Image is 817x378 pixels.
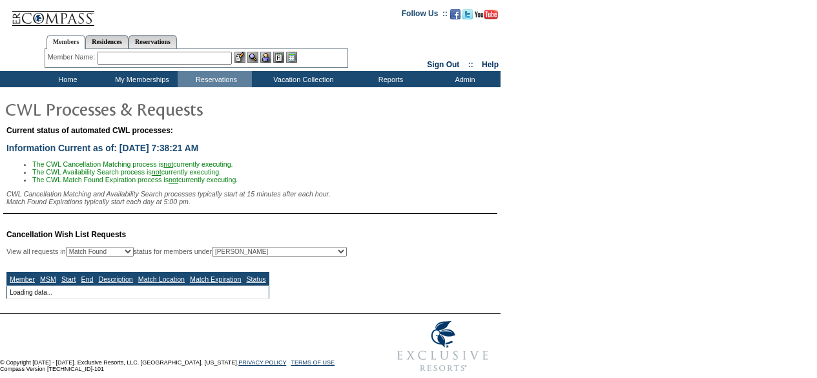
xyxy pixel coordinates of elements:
[6,126,173,135] span: Current status of automated CWL processes:
[85,35,129,48] a: Residences
[352,71,426,87] td: Reports
[152,168,161,176] u: not
[475,10,498,19] img: Subscribe to our YouTube Channel
[468,60,473,69] span: ::
[6,143,198,153] span: Information Current as of: [DATE] 7:38:21 AM
[81,275,93,283] a: End
[450,9,460,19] img: Become our fan on Facebook
[475,13,498,21] a: Subscribe to our YouTube Channel
[234,52,245,63] img: b_edit.gif
[61,275,76,283] a: Start
[190,275,241,283] a: Match Expiration
[402,8,448,23] td: Follow Us ::
[462,13,473,21] a: Follow us on Twitter
[462,9,473,19] img: Follow us on Twitter
[7,286,269,299] td: Loading data...
[98,275,132,283] a: Description
[482,60,499,69] a: Help
[163,160,173,168] u: not
[10,275,35,283] a: Member
[238,359,286,366] a: PRIVACY POLICY
[29,71,103,87] td: Home
[32,160,233,168] span: The CWL Cancellation Matching process is currently executing.
[169,176,178,184] u: not
[6,190,497,205] div: CWL Cancellation Matching and Availability Search processes typically start at 15 minutes after e...
[47,35,86,49] a: Members
[32,168,221,176] span: The CWL Availability Search process is currently executing.
[32,176,238,184] span: The CWL Match Found Expiration process is currently executing.
[6,230,126,239] span: Cancellation Wish List Requests
[178,71,252,87] td: Reservations
[40,275,56,283] a: MSM
[273,52,284,63] img: Reservations
[426,71,501,87] td: Admin
[291,359,335,366] a: TERMS OF USE
[450,13,460,21] a: Become our fan on Facebook
[48,52,98,63] div: Member Name:
[252,71,352,87] td: Vacation Collection
[247,52,258,63] img: View
[103,71,178,87] td: My Memberships
[246,275,265,283] a: Status
[6,247,347,257] div: View all requests in status for members under
[427,60,459,69] a: Sign Out
[129,35,177,48] a: Reservations
[138,275,185,283] a: Match Location
[286,52,297,63] img: b_calculator.gif
[260,52,271,63] img: Impersonate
